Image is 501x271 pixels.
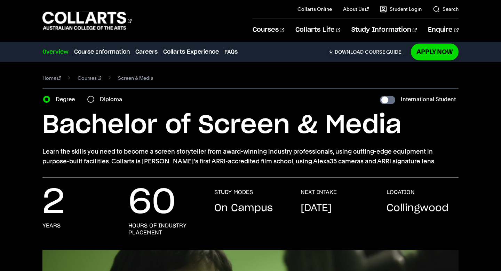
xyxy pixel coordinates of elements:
span: Download [335,49,364,55]
p: Learn the skills you need to become a screen storyteller from award-winning industry professional... [42,147,458,166]
a: Overview [42,48,69,56]
h3: years [42,222,61,229]
a: Search [433,6,459,13]
p: 2 [42,189,65,217]
p: [DATE] [301,201,332,215]
a: FAQs [224,48,238,56]
a: Courses [78,73,101,83]
h3: hours of industry placement [128,222,200,236]
a: Enquire [428,18,458,41]
p: On Campus [214,201,273,215]
a: DownloadCourse Guide [328,49,407,55]
p: 60 [128,189,176,217]
a: Home [42,73,61,83]
a: Collarts Experience [163,48,219,56]
h3: LOCATION [387,189,415,196]
h1: Bachelor of Screen & Media [42,110,458,141]
div: Go to homepage [42,11,132,31]
h3: NEXT INTAKE [301,189,337,196]
label: Diploma [100,94,126,104]
a: Study Information [351,18,417,41]
h3: STUDY MODES [214,189,253,196]
a: Collarts Online [297,6,332,13]
label: Degree [56,94,79,104]
p: Collingwood [387,201,448,215]
a: About Us [343,6,369,13]
a: Apply Now [411,44,459,60]
a: Course Information [74,48,130,56]
label: International Student [401,94,456,104]
a: Collarts Life [295,18,340,41]
a: Student Login [380,6,422,13]
a: Courses [253,18,284,41]
a: Careers [135,48,158,56]
span: Screen & Media [118,73,153,83]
